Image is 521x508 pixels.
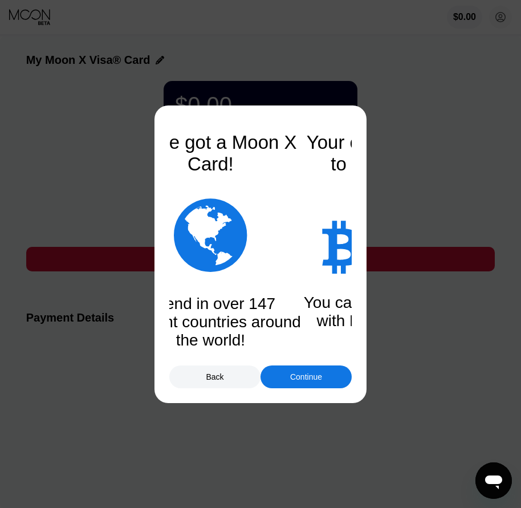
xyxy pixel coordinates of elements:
div:  [320,217,361,274]
div: Your card allows you to spend Moon Credit. [302,132,484,197]
iframe: Button to launch messaging window [475,462,512,499]
div: Spend in over 147 different countries around the world! [119,295,302,349]
div:  [119,192,302,278]
div:  [174,192,247,278]
div: Back [206,372,223,381]
div: Continue [260,365,352,388]
div: You can buy Moon Credit with Bitcoin and other currencies. [302,294,484,348]
div: Back [169,365,260,388]
div: Continue [290,372,322,381]
div: You've got a Moon X Card! [119,132,302,175]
